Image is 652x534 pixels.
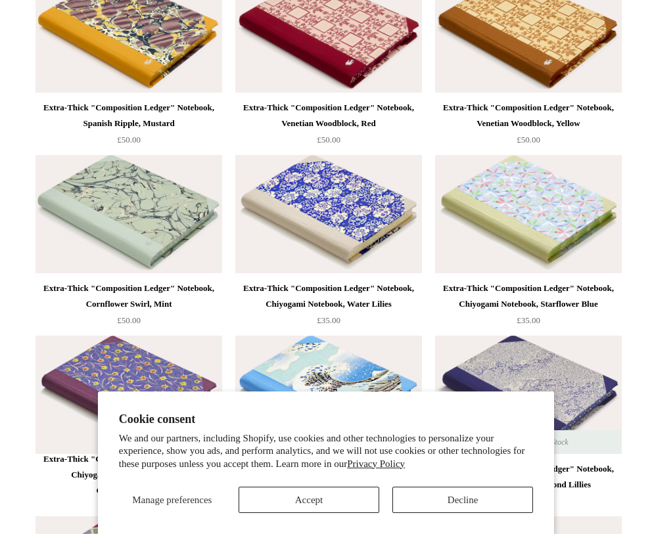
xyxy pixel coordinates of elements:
span: Manage preferences [132,495,212,505]
div: Extra-Thick "Composition Ledger" Notebook, Chiyogami Notebook, Midnight Chrysanthemums [39,451,219,499]
button: Manage preferences [119,487,225,513]
div: Extra-Thick "Composition Ledger" Notebook, Venetian Woodblock, Yellow [438,100,618,131]
a: Extra-Thick "Composition Ledger" Notebook, Venetian Woodblock, Yellow £50.00 [435,100,622,154]
img: Extra-Thick "Composition Ledger" Notebook, Chiyogami Notebook, Water Lilies [235,155,422,273]
img: Extra-Thick "Composition Ledger" Notebook, Chiyogami Notebook, Midnight Chrysanthemums [35,336,222,454]
span: £50.00 [317,135,340,145]
a: Extra-Thick "Composition Ledger" Notebook, Cornflower Swirl, Mint Extra-Thick "Composition Ledger... [35,155,222,273]
a: Extra-Thick "Composition Ledger" Notebook, Chiyogami Notebook, Midnight Chrysanthemums Extra-Thic... [35,336,222,454]
p: We and our partners, including Shopify, use cookies and other technologies to personalize your ex... [119,432,533,471]
a: Extra-Thick "Composition Ledger" Notebook, Chiyogami Notebook, Water Lilies £35.00 [235,280,422,334]
div: Extra-Thick "Composition Ledger" Notebook, Chiyogami Notebook, Starflower Blue [438,280,618,312]
a: Extra-Thick "Composition Ledger" Notebook, Chiyogami Notebook, Pond Lillies Extra-Thick "Composit... [435,336,622,454]
img: Extra-Thick "Composition Ledger" Notebook, Chiyogami Notebook, Pond Lillies [435,336,622,454]
button: Decline [392,487,533,513]
button: Accept [239,487,379,513]
img: Extra-Thick "Composition Ledger" Notebook, Cornflower Swirl, Mint [35,155,222,273]
span: £50.00 [117,315,141,325]
div: Extra-Thick "Composition Ledger" Notebook, Venetian Woodblock, Red [239,100,419,131]
div: Extra-Thick "Composition Ledger" Notebook, Spanish Ripple, Mustard [39,100,219,131]
a: Extra-Thick "Composition Ledger" Notebook, Chiyogami Notebook, Water Lilies Extra-Thick "Composit... [235,155,422,273]
img: Extra-Thick "Composition Ledger" Notebook, Chiyogami Notebook, The Great Wave [235,336,422,454]
div: Extra-Thick "Composition Ledger" Notebook, Cornflower Swirl, Mint [39,280,219,312]
span: £50.00 [517,135,540,145]
h2: Cookie consent [119,412,533,426]
img: Extra-Thick "Composition Ledger" Notebook, Chiyogami Notebook, Starflower Blue [435,155,622,273]
div: Extra-Thick "Composition Ledger" Notebook, Chiyogami Notebook, Water Lilies [239,280,419,312]
a: Extra-Thick "Composition Ledger" Notebook, Spanish Ripple, Mustard £50.00 [35,100,222,154]
a: Extra-Thick "Composition Ledger" Notebook, Chiyogami Notebook, The Great Wave Extra-Thick "Compos... [235,336,422,454]
span: £35.00 [317,315,340,325]
span: £50.00 [117,135,141,145]
a: Extra-Thick "Composition Ledger" Notebook, Chiyogami Notebook, Starflower Blue £35.00 [435,280,622,334]
a: Extra-Thick "Composition Ledger" Notebook, Cornflower Swirl, Mint £50.00 [35,280,222,334]
a: Privacy Policy [347,458,405,469]
a: Extra-Thick "Composition Ledger" Notebook, Venetian Woodblock, Red £50.00 [235,100,422,154]
a: Extra-Thick "Composition Ledger" Notebook, Chiyogami Notebook, Midnight Chrysanthemums £35.00 [35,451,222,515]
a: Extra-Thick "Composition Ledger" Notebook, Chiyogami Notebook, Starflower Blue Extra-Thick "Compo... [435,155,622,273]
span: £35.00 [517,315,540,325]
